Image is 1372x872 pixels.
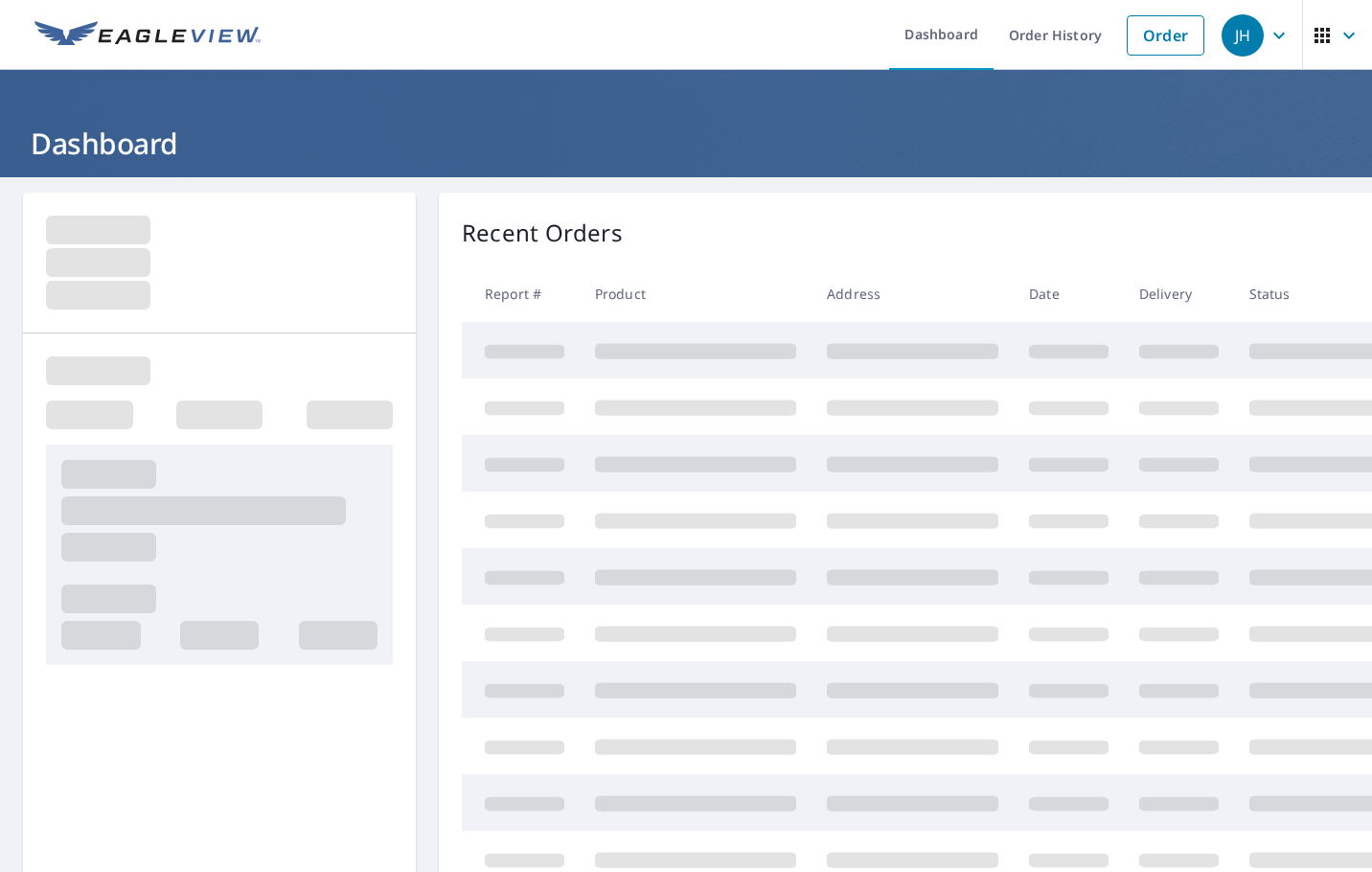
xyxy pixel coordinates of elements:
p: Recent Orders [462,216,623,250]
th: Address [812,265,1014,322]
h1: Dashboard [23,124,1349,163]
a: Order [1127,15,1204,56]
img: EV Logo [34,21,261,50]
th: Product [580,265,812,322]
div: JH [1222,14,1264,57]
th: Delivery [1124,265,1234,322]
th: Date [1014,265,1124,322]
th: Report # [462,265,580,322]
